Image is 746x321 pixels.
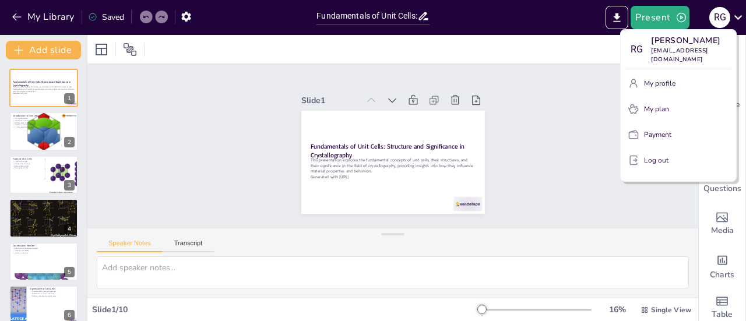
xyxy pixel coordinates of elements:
[625,74,731,93] button: My profile
[625,39,646,60] div: r g
[625,151,731,170] button: Log out
[625,100,731,118] button: My plan
[651,34,731,47] p: [PERSON_NAME]
[644,78,675,89] p: My profile
[644,104,669,114] p: My plan
[625,125,731,144] button: Payment
[644,129,671,140] p: Payment
[644,155,668,165] p: Log out
[651,47,731,64] p: [EMAIL_ADDRESS][DOMAIN_NAME]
